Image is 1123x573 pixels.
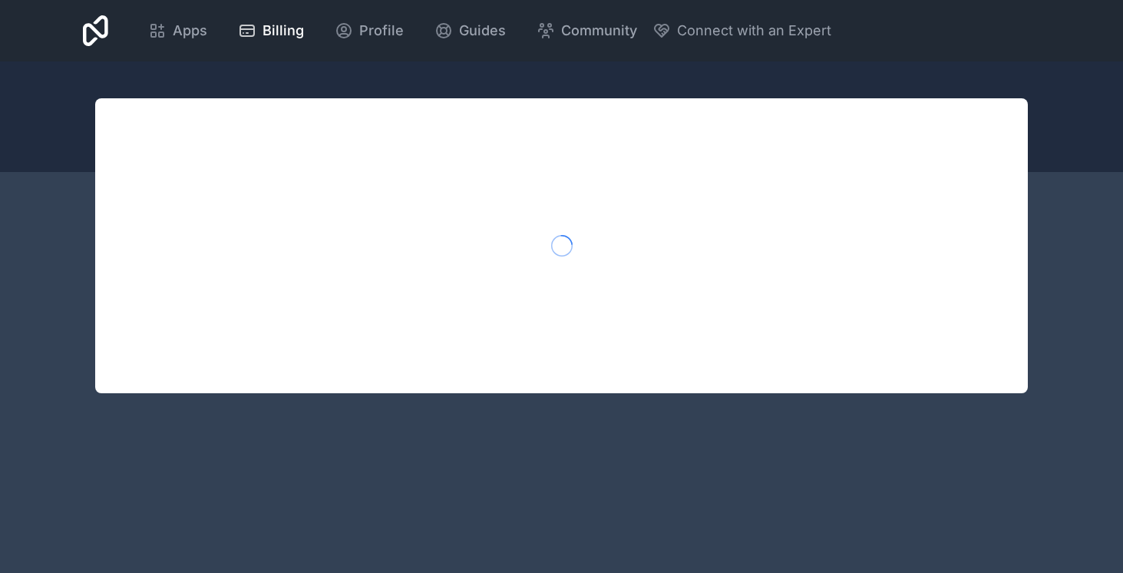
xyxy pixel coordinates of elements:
[173,20,207,41] span: Apps
[136,14,220,48] a: Apps
[459,20,506,41] span: Guides
[422,14,518,48] a: Guides
[322,14,416,48] a: Profile
[524,14,649,48] a: Community
[561,20,637,41] span: Community
[226,14,316,48] a: Billing
[263,20,304,41] span: Billing
[677,20,831,41] span: Connect with an Expert
[652,20,831,41] button: Connect with an Expert
[359,20,404,41] span: Profile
